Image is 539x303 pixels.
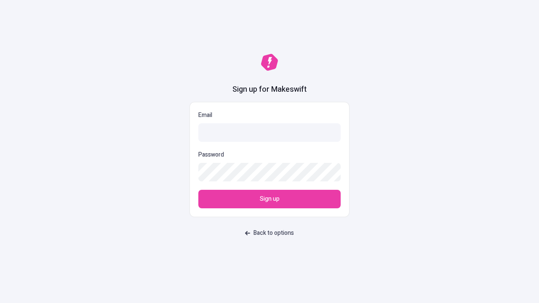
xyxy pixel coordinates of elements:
button: Sign up [198,190,341,208]
input: Email [198,123,341,142]
h1: Sign up for Makeswift [232,84,307,95]
span: Back to options [253,229,294,238]
button: Back to options [240,226,299,241]
p: Password [198,150,224,159]
p: Email [198,111,341,120]
span: Sign up [260,194,280,204]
